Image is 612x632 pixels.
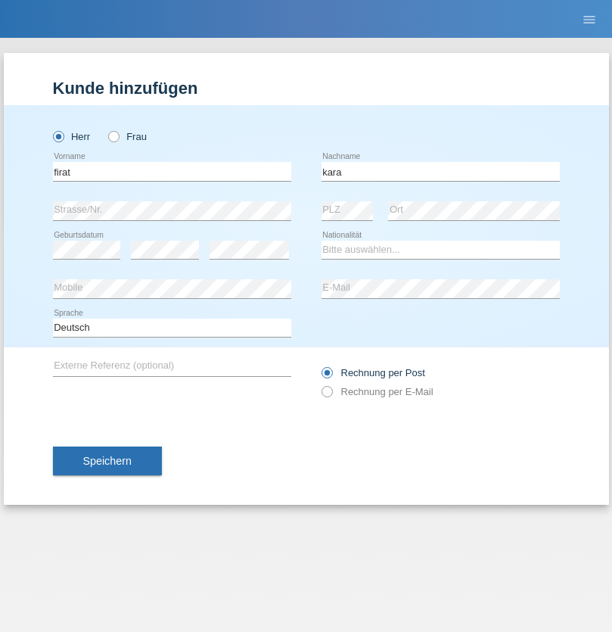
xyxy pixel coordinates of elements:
[53,447,162,475] button: Speichern
[53,131,91,142] label: Herr
[53,79,560,98] h1: Kunde hinzufügen
[322,367,331,386] input: Rechnung per Post
[108,131,147,142] label: Frau
[574,14,604,23] a: menu
[322,367,425,378] label: Rechnung per Post
[108,131,118,141] input: Frau
[322,386,433,397] label: Rechnung per E-Mail
[83,455,132,467] span: Speichern
[322,386,331,405] input: Rechnung per E-Mail
[582,12,597,27] i: menu
[53,131,63,141] input: Herr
